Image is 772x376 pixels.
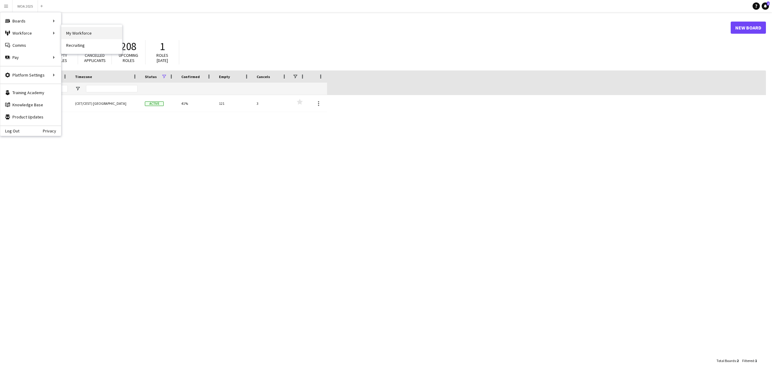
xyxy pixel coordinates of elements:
[215,95,253,112] div: 121
[145,101,164,106] span: Active
[737,358,739,363] span: 2
[731,22,766,34] a: New Board
[121,40,136,53] span: 208
[716,355,739,367] div: :
[0,51,61,63] div: Pay
[61,39,122,51] a: Recruiting
[43,128,61,133] a: Privacy
[762,2,769,10] a: 1
[0,27,61,39] div: Workforce
[0,69,61,81] div: Platform Settings
[0,39,61,51] a: Comms
[767,2,770,5] span: 1
[178,95,215,112] div: 41%
[75,74,92,79] span: Timezone
[156,53,168,63] span: Roles [DATE]
[84,53,106,63] span: Cancelled applicants
[0,99,61,111] a: Knowledge Base
[0,128,19,133] a: Log Out
[716,358,736,363] span: Total Boards
[181,74,200,79] span: Confirmed
[742,355,757,367] div: :
[253,95,291,112] div: 3
[0,15,61,27] div: Boards
[71,95,141,112] div: (CET/CEST) [GEOGRAPHIC_DATA]
[219,74,230,79] span: Empty
[86,85,138,92] input: Timezone Filter Input
[257,74,270,79] span: Cancels
[11,23,731,32] h1: Boards
[61,27,122,39] a: My Workforce
[742,358,754,363] span: Filtered
[12,0,38,12] button: WOA 2025
[145,74,157,79] span: Status
[119,53,138,63] span: Upcoming roles
[75,86,80,91] button: Open Filter Menu
[160,40,165,53] span: 1
[0,111,61,123] a: Product Updates
[0,87,61,99] a: Training Academy
[755,358,757,363] span: 1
